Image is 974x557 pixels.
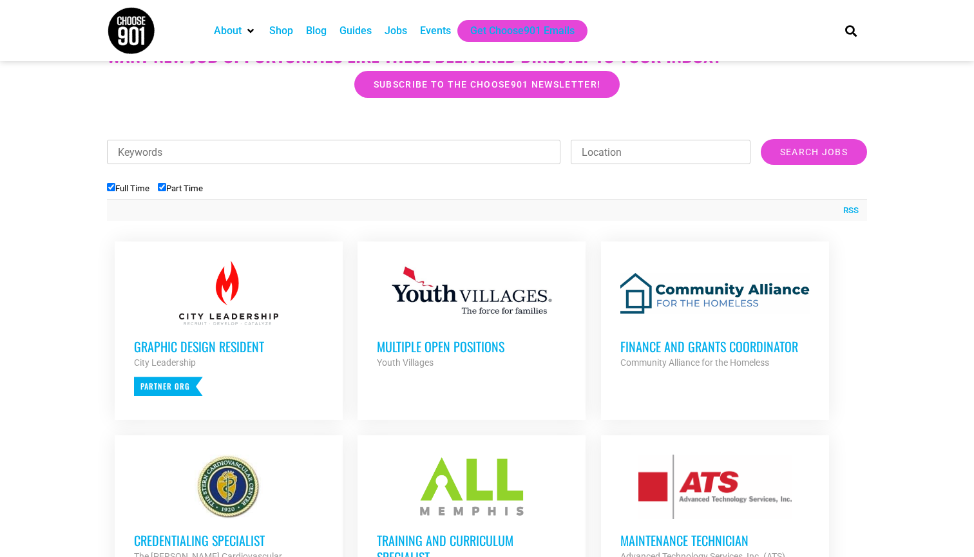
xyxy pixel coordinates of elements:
[107,184,149,193] label: Full Time
[107,43,867,66] h2: Want New Job Opportunities like these Delivered Directly to your Inbox?
[134,532,323,549] h3: Credentialing Specialist
[377,338,566,355] h3: Multiple Open Positions
[358,241,586,390] a: Multiple Open Positions Youth Villages
[134,377,203,396] p: Partner Org
[571,140,750,164] input: Location
[214,23,242,39] a: About
[377,357,434,368] strong: Youth Villages
[620,357,769,368] strong: Community Alliance for the Homeless
[158,183,166,191] input: Part Time
[107,140,560,164] input: Keywords
[354,71,620,98] a: Subscribe to the Choose901 newsletter!
[374,80,600,89] span: Subscribe to the Choose901 newsletter!
[306,23,327,39] a: Blog
[761,139,867,165] input: Search Jobs
[134,357,196,368] strong: City Leadership
[207,20,823,42] nav: Main nav
[420,23,451,39] a: Events
[134,338,323,355] h3: Graphic Design Resident
[269,23,293,39] a: Shop
[158,184,203,193] label: Part Time
[837,204,859,217] a: RSS
[620,338,810,355] h3: Finance and Grants Coordinator
[601,241,829,390] a: Finance and Grants Coordinator Community Alliance for the Homeless
[207,20,263,42] div: About
[470,23,575,39] a: Get Choose901 Emails
[620,532,810,549] h3: Maintenance Technician
[385,23,407,39] a: Jobs
[339,23,372,39] a: Guides
[115,241,343,415] a: Graphic Design Resident City Leadership Partner Org
[107,183,115,191] input: Full Time
[841,20,862,41] div: Search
